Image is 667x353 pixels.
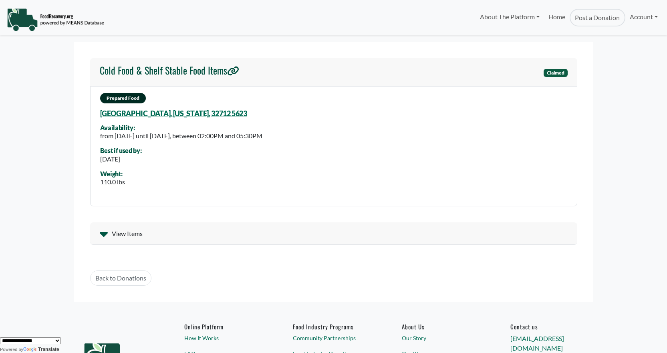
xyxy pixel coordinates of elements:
[402,323,483,330] a: About Us
[625,9,662,25] a: Account
[184,323,265,330] h6: Online Platform
[100,109,247,118] a: [GEOGRAPHIC_DATA], [US_STATE], 32712 5623
[100,170,125,178] div: Weight:
[475,9,544,25] a: About The Platform
[100,154,142,164] div: [DATE]
[90,270,151,286] a: Back to Donations
[100,65,239,80] a: Cold Food & Shelf Stable Food Items
[544,69,568,77] span: Claimed
[510,335,564,352] a: [EMAIL_ADDRESS][DOMAIN_NAME]
[100,93,146,103] span: Prepared Food
[100,147,142,154] div: Best if used by:
[100,65,239,76] h4: Cold Food & Shelf Stable Food Items
[100,124,262,131] div: Availability:
[23,347,59,352] a: Translate
[544,9,570,26] a: Home
[402,334,483,342] a: Our Story
[100,131,262,141] div: from [DATE] until [DATE], between 02:00PM and 05:30PM
[570,9,625,26] a: Post a Donation
[293,334,374,342] a: Community Partnerships
[100,177,125,187] div: 110.0 lbs
[7,8,104,32] img: NavigationLogo_FoodRecovery-91c16205cd0af1ed486a0f1a7774a6544ea792ac00100771e7dd3ec7c0e58e41.png
[112,229,143,238] span: View Items
[184,334,265,342] a: How It Works
[293,323,374,330] h6: Food Industry Programs
[23,347,38,353] img: Google Translate
[510,323,591,330] h6: Contact us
